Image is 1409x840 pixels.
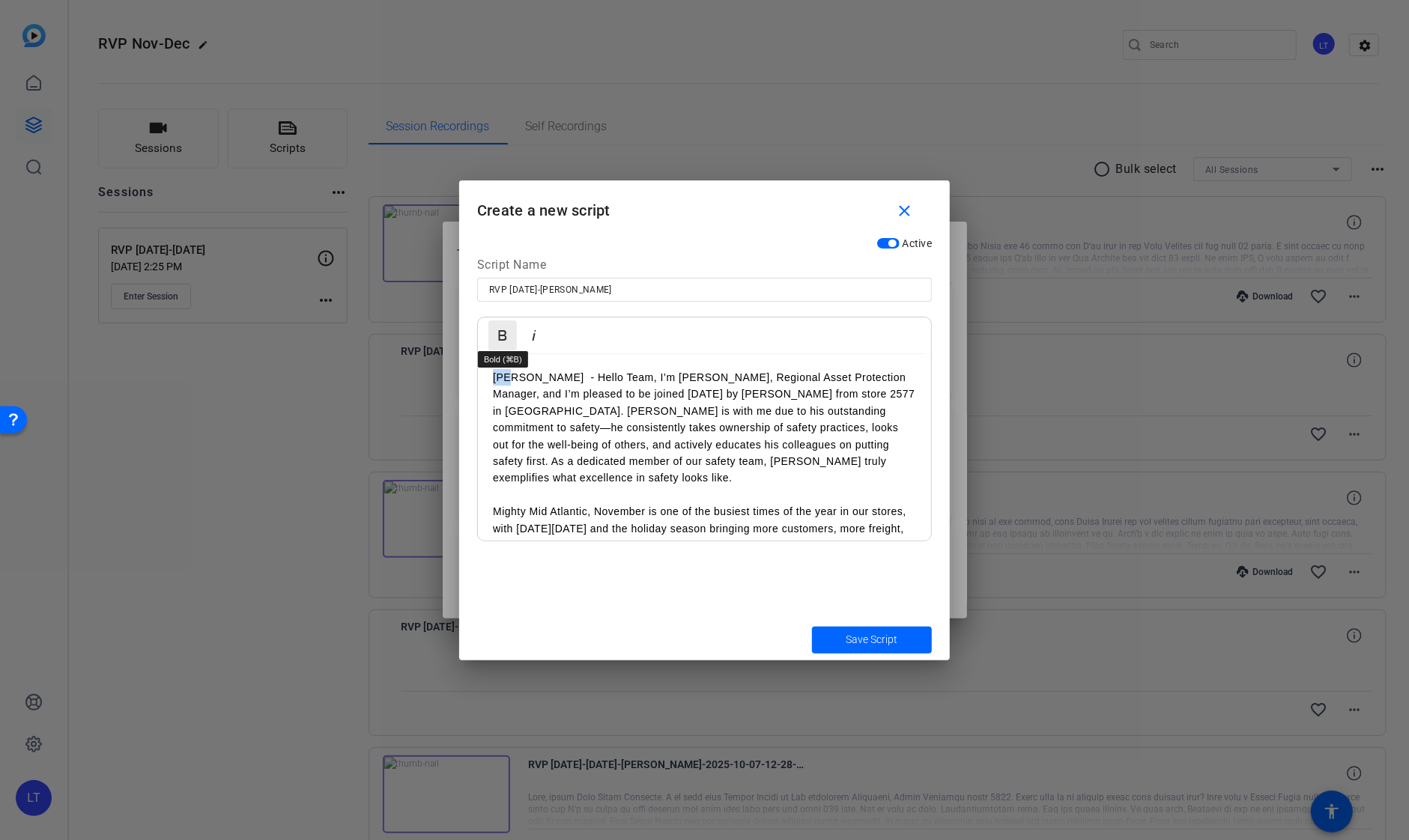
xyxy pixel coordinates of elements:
div: Bold (⌘B) [478,351,528,368]
button: Save Script [812,627,932,654]
div: Script Name [477,256,932,279]
span: Save Script [846,632,898,648]
span: Active [903,237,933,249]
mat-icon: close [896,202,915,221]
p: [PERSON_NAME] - Hello Team, I’m [PERSON_NAME], Regional Asset Protection Manager, and I’m pleased... [493,369,916,487]
h1: Create a new script [459,180,950,229]
p: Mighty Mid Atlantic, November is one of the busiest times of the year in our stores, with [DATE][... [493,503,916,570]
input: Enter Script Name [489,281,920,299]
